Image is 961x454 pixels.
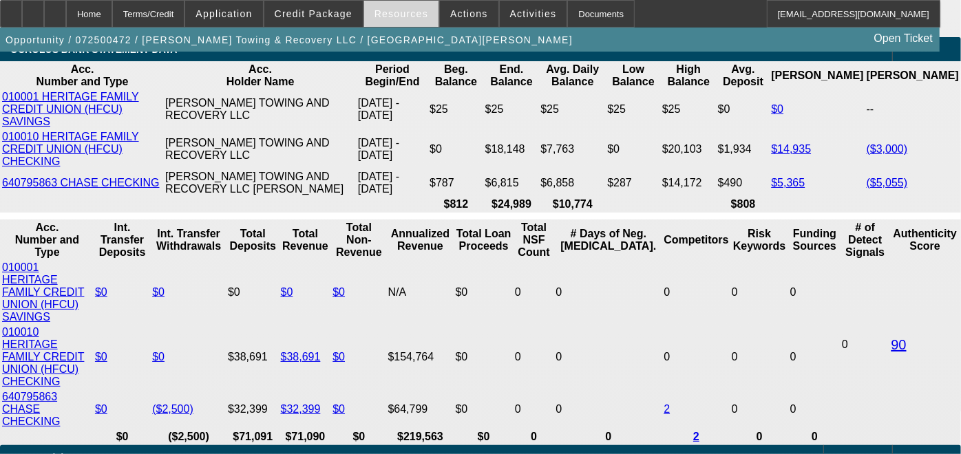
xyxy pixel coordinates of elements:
th: Low Balance [606,63,660,89]
a: 010001 HERITAGE FAMILY CREDIT UNION (HFCU) SAVINGS [2,91,139,127]
td: 0 [731,261,788,324]
td: [DATE] - [DATE] [357,90,427,129]
th: Total Revenue [280,221,331,259]
span: Opportunity / 072500472 / [PERSON_NAME] Towing & Recovery LLC / [GEOGRAPHIC_DATA][PERSON_NAME] [6,34,573,45]
th: Beg. Balance [429,63,483,89]
td: $7,763 [540,130,605,169]
th: 0 [731,430,788,444]
th: # of Detect Signals [841,221,889,259]
td: N/A [388,261,454,324]
th: Acc. Number and Type [1,63,163,89]
td: 0 [663,325,729,389]
td: $25 [606,90,660,129]
th: Period Begin/End [357,63,427,89]
a: $14,935 [771,143,811,155]
th: $812 [429,197,483,211]
a: $0 [332,403,345,415]
a: Open Ticket [869,27,938,50]
th: Acc. Number and Type [1,221,93,259]
button: Credit Package [264,1,363,27]
td: 0 [731,390,788,429]
th: Avg. Deposit [717,63,770,89]
th: $71,091 [227,430,279,444]
th: Sum of the Total NSF Count and Total Overdraft Fee Count from Ocrolus [514,221,554,259]
a: 90 [891,337,907,352]
td: $6,858 [540,170,605,196]
th: $10,774 [540,197,605,211]
a: 640795863 CHASE CHECKING [2,391,60,427]
td: $6,815 [485,170,539,196]
th: Acc. Holder Name [165,63,356,89]
a: $38,691 [281,351,321,363]
td: 0 [790,325,840,389]
td: 0 [555,261,662,324]
button: Resources [364,1,439,27]
th: $0 [94,430,150,444]
a: 010001 HERITAGE FAMILY CREDIT UNION (HFCU) SAVINGS [2,261,84,323]
a: ($5,055) [867,177,908,188]
td: $14,172 [662,170,716,196]
th: Annualized Revenue [388,221,454,259]
th: Int. Transfer Deposits [94,221,150,259]
th: # Days of Neg. [MEDICAL_DATA]. [555,221,662,259]
th: Total Non-Revenue [332,221,386,259]
th: Funding Sources [790,221,840,259]
td: 0 [514,325,554,389]
td: $32,399 [227,390,279,429]
td: [PERSON_NAME] TOWING AND RECOVERY LLC [PERSON_NAME] [165,170,356,196]
a: $0 [332,351,345,363]
a: $0 [332,286,345,298]
th: $0 [455,430,513,444]
th: Authenticity Score [891,221,960,259]
td: [PERSON_NAME] TOWING AND RECOVERY LLC [165,90,356,129]
button: Activities [500,1,567,27]
a: $0 [95,403,107,415]
div: $64,799 [388,403,453,415]
td: $0 [455,261,513,324]
td: $0 [717,90,770,129]
button: Application [185,1,262,27]
td: [DATE] - [DATE] [357,130,427,169]
a: $0 [281,286,293,298]
td: 0 [841,261,889,429]
td: $25 [429,90,483,129]
a: 2 [664,403,670,415]
td: $0 [606,130,660,169]
td: 0 [790,390,840,429]
th: 0 [514,430,554,444]
th: High Balance [662,63,716,89]
th: $219,563 [388,430,454,444]
th: [PERSON_NAME] [770,63,864,89]
span: Activities [510,8,557,19]
td: $1,934 [717,130,770,169]
td: $20,103 [662,130,716,169]
td: $0 [455,325,513,389]
td: 0 [555,390,662,429]
td: 0 [514,390,554,429]
td: $25 [662,90,716,129]
th: ($2,500) [151,430,226,444]
td: 0 [731,325,788,389]
th: $71,090 [280,430,331,444]
td: $787 [429,170,483,196]
th: 0 [555,430,662,444]
a: $0 [771,103,783,115]
td: $38,691 [227,325,279,389]
th: Risk Keywords [731,221,788,259]
button: Actions [440,1,498,27]
th: $24,989 [485,197,539,211]
span: Actions [450,8,488,19]
th: Competitors [663,221,729,259]
th: 0 [790,430,840,444]
td: $18,148 [485,130,539,169]
span: Resources [374,8,428,19]
th: Total Deposits [227,221,279,259]
span: Application [196,8,252,19]
td: 0 [514,261,554,324]
th: Int. Transfer Withdrawals [151,221,226,259]
a: $0 [152,351,165,363]
th: Total Loan Proceeds [455,221,513,259]
td: $0 [429,130,483,169]
a: 640795863 CHASE CHECKING [2,177,160,188]
a: ($2,500) [152,403,193,415]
